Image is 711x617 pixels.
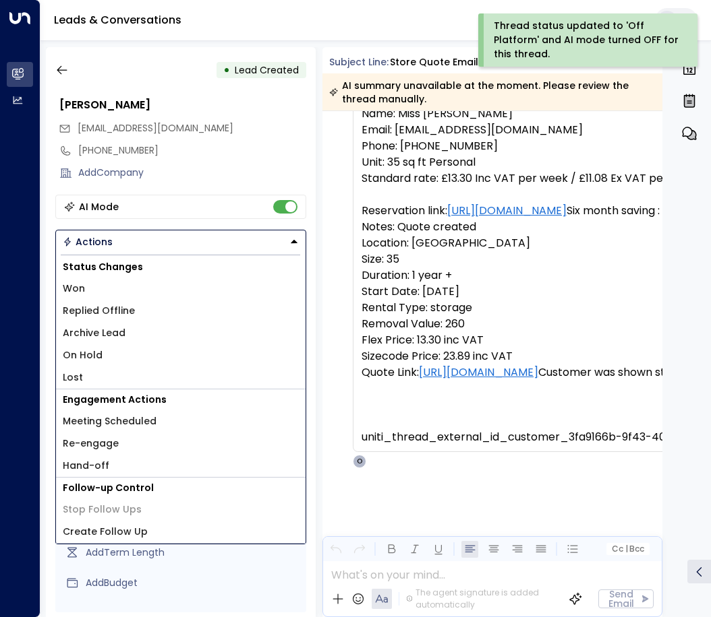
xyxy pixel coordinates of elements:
[447,203,567,219] a: [URL][DOMAIN_NAME]
[612,544,644,554] span: Cc Bcc
[406,587,559,611] div: The agent signature is added automatically
[56,389,306,410] h1: Engagement Actions
[63,348,103,362] span: On Hold
[78,121,233,135] span: [EMAIL_ADDRESS][DOMAIN_NAME]
[63,326,125,340] span: Archive Lead
[78,143,306,158] div: [PHONE_NUMBER]
[419,364,538,381] a: [URL][DOMAIN_NAME]
[86,576,301,590] div: AddBudget
[86,546,301,560] div: AddTerm Length
[78,121,233,135] span: emilywright61@live.co.uk
[327,541,344,558] button: Undo
[63,282,85,296] span: Won
[78,166,306,180] div: AddCompany
[390,55,478,69] div: Store Quote Email
[63,525,148,539] span: Create Follow Up
[56,478,306,498] h1: Follow-up Control
[63,459,109,473] span: Hand-off
[606,543,650,556] button: Cc|Bcc
[329,79,655,106] div: AI summary unavailable at the moment. Please review the thread manually.
[55,230,306,254] div: Button group with a nested menu
[63,236,113,248] div: Actions
[63,502,142,517] span: Stop Follow Ups
[63,304,135,318] span: Replied Offline
[63,436,119,451] span: Re-engage
[494,19,679,61] div: Thread status updated to 'Off Platform' and AI mode turned OFF for this thread.
[63,370,83,385] span: Lost
[329,55,389,69] span: Subject Line:
[54,12,181,28] a: Leads & Conversations
[235,63,299,77] span: Lead Created
[56,257,306,278] h1: Status Changes
[59,97,306,113] div: [PERSON_NAME]
[55,230,306,254] button: Actions
[625,544,627,554] span: |
[79,200,119,214] div: AI Mode
[63,414,157,428] span: Meeting Scheduled
[353,455,366,468] div: O
[351,541,368,558] button: Redo
[223,58,230,82] div: •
